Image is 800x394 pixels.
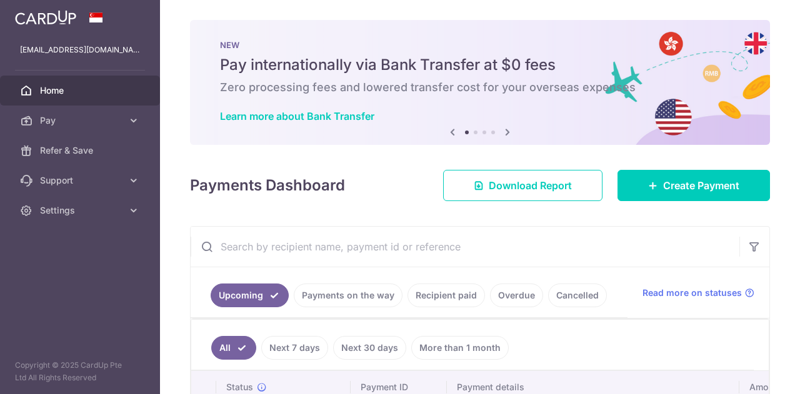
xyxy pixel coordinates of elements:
[407,283,485,307] a: Recipient paid
[190,20,770,145] img: Bank transfer banner
[211,283,289,307] a: Upcoming
[411,336,509,360] a: More than 1 month
[20,44,140,56] p: [EMAIL_ADDRESS][DOMAIN_NAME]
[617,170,770,201] a: Create Payment
[226,381,253,393] span: Status
[220,110,374,122] a: Learn more about Bank Transfer
[663,178,739,193] span: Create Payment
[294,283,402,307] a: Payments on the way
[40,114,122,127] span: Pay
[490,283,543,307] a: Overdue
[333,336,406,360] a: Next 30 days
[642,287,742,299] span: Read more on statuses
[211,336,256,360] a: All
[642,287,754,299] a: Read more on statuses
[220,80,740,95] h6: Zero processing fees and lowered transfer cost for your overseas expenses
[15,10,76,25] img: CardUp
[220,40,740,50] p: NEW
[443,170,602,201] a: Download Report
[720,357,787,388] iframe: Opens a widget where you can find more information
[40,144,122,157] span: Refer & Save
[261,336,328,360] a: Next 7 days
[190,174,345,197] h4: Payments Dashboard
[220,55,740,75] h5: Pay internationally via Bank Transfer at $0 fees
[40,174,122,187] span: Support
[489,178,572,193] span: Download Report
[548,283,607,307] a: Cancelled
[40,204,122,217] span: Settings
[40,84,122,97] span: Home
[191,227,739,267] input: Search by recipient name, payment id or reference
